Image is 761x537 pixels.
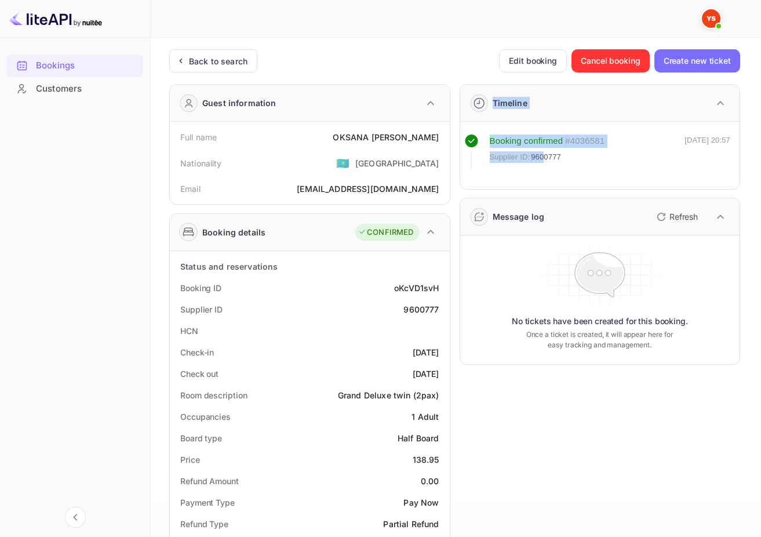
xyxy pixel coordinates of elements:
div: Grand Deluxe twin (2pax) [338,389,439,401]
button: Refresh [650,208,702,226]
div: CONFIRMED [358,227,413,238]
div: Full name [180,131,217,143]
div: Back to search [189,55,247,67]
div: 1 Adult [412,411,439,423]
div: Price [180,453,200,466]
div: Half Board [398,432,439,444]
div: [DATE] [413,368,439,380]
div: Room description [180,389,247,401]
div: OKSANA [PERSON_NAME] [333,131,439,143]
div: Board type [180,432,222,444]
div: Email [180,183,201,195]
button: Collapse navigation [65,507,86,528]
div: Refund Type [180,518,228,530]
div: # 4036581 [565,135,605,148]
div: [DATE] [413,346,439,358]
button: Cancel booking [571,49,650,72]
div: Check out [180,368,219,380]
div: Timeline [493,97,527,109]
div: Booking ID [180,282,221,294]
div: Guest information [202,97,276,109]
button: Create new ticket [654,49,740,72]
div: [EMAIL_ADDRESS][DOMAIN_NAME] [297,183,439,195]
span: 9600777 [531,151,561,163]
div: Occupancies [180,411,231,423]
div: 138.95 [413,453,439,466]
button: Edit booking [499,49,567,72]
p: Refresh [669,211,698,223]
img: Yandex Support [702,9,720,28]
div: Partial Refund [383,518,439,530]
div: Supplier ID [180,303,223,315]
div: [GEOGRAPHIC_DATA] [355,157,439,169]
div: Message log [493,211,545,223]
div: Bookings [7,55,143,77]
p: No tickets have been created for this booking. [512,315,688,327]
div: 9600777 [403,303,439,315]
div: Status and reservations [180,260,278,273]
a: Bookings [7,55,143,76]
div: Check-in [180,346,214,358]
img: LiteAPI logo [9,9,102,28]
div: Customers [7,78,143,100]
div: 0.00 [421,475,439,487]
div: Pay Now [403,496,439,509]
div: Bookings [36,59,137,72]
p: Once a ticket is created, it will appear here for easy tracking and management. [525,329,674,350]
div: HCN [180,325,198,337]
div: Nationality [180,157,222,169]
span: Supplier ID: [490,151,530,163]
div: [DATE] 20:57 [684,135,730,168]
div: Refund Amount [180,475,239,487]
a: Customers [7,78,143,99]
div: Booking confirmed [490,135,563,148]
div: Booking details [202,226,265,238]
div: oKcVD1svH [394,282,439,294]
div: Payment Type [180,496,235,509]
span: United States [336,153,349,173]
div: Customers [36,82,137,96]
